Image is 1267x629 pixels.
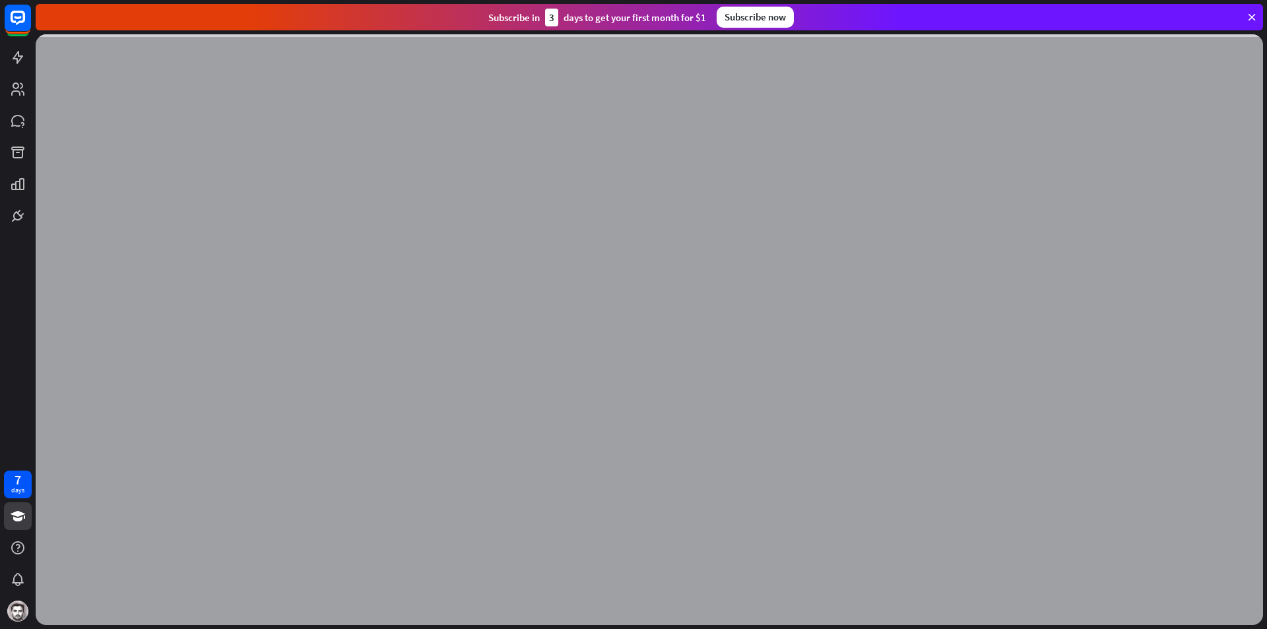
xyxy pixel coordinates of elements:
[4,471,32,498] a: 7 days
[545,9,558,26] div: 3
[11,486,24,495] div: days
[15,474,21,486] div: 7
[488,9,706,26] div: Subscribe in days to get your first month for $1
[717,7,794,28] div: Subscribe now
